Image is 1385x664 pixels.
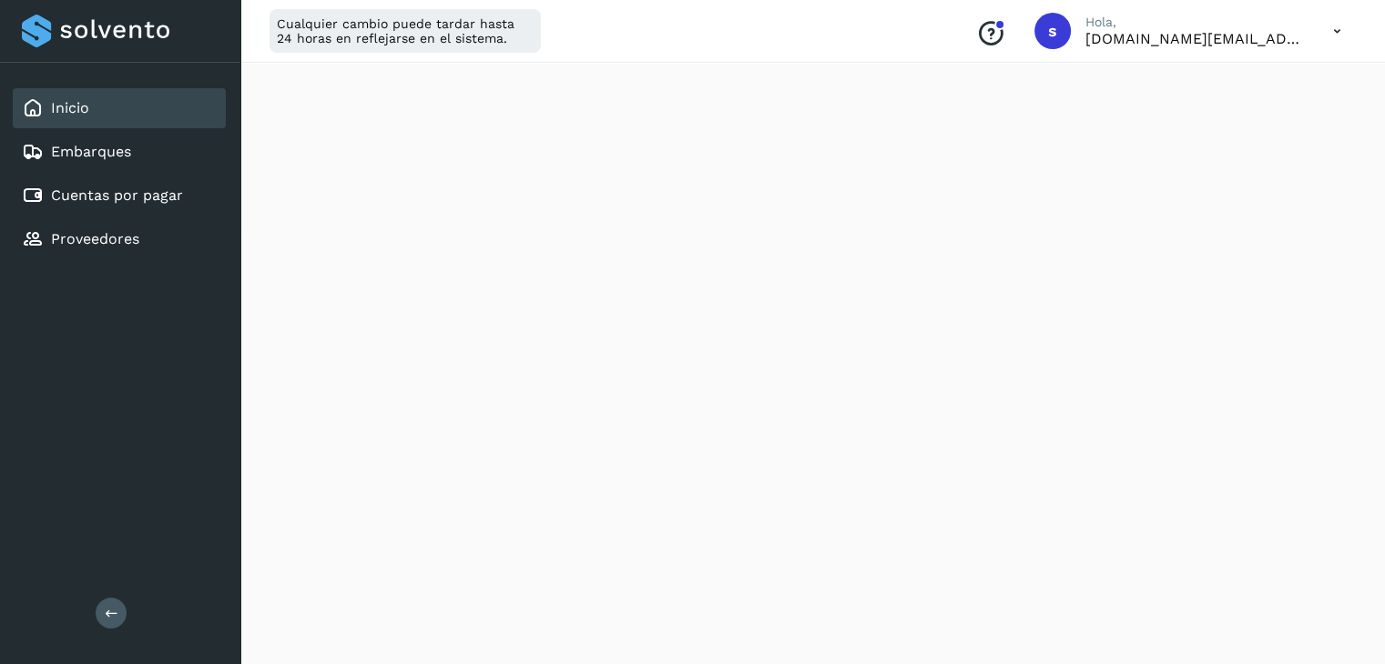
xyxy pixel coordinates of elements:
[1085,30,1304,47] p: solvento.sl@segmail.co
[13,88,226,128] div: Inicio
[51,99,89,116] a: Inicio
[13,132,226,172] div: Embarques
[51,143,131,160] a: Embarques
[51,186,183,204] a: Cuentas por pagar
[13,176,226,216] div: Cuentas por pagar
[270,9,541,53] div: Cualquier cambio puede tardar hasta 24 horas en reflejarse en el sistema.
[51,230,139,247] a: Proveedores
[1085,15,1304,30] p: Hola,
[13,219,226,259] div: Proveedores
